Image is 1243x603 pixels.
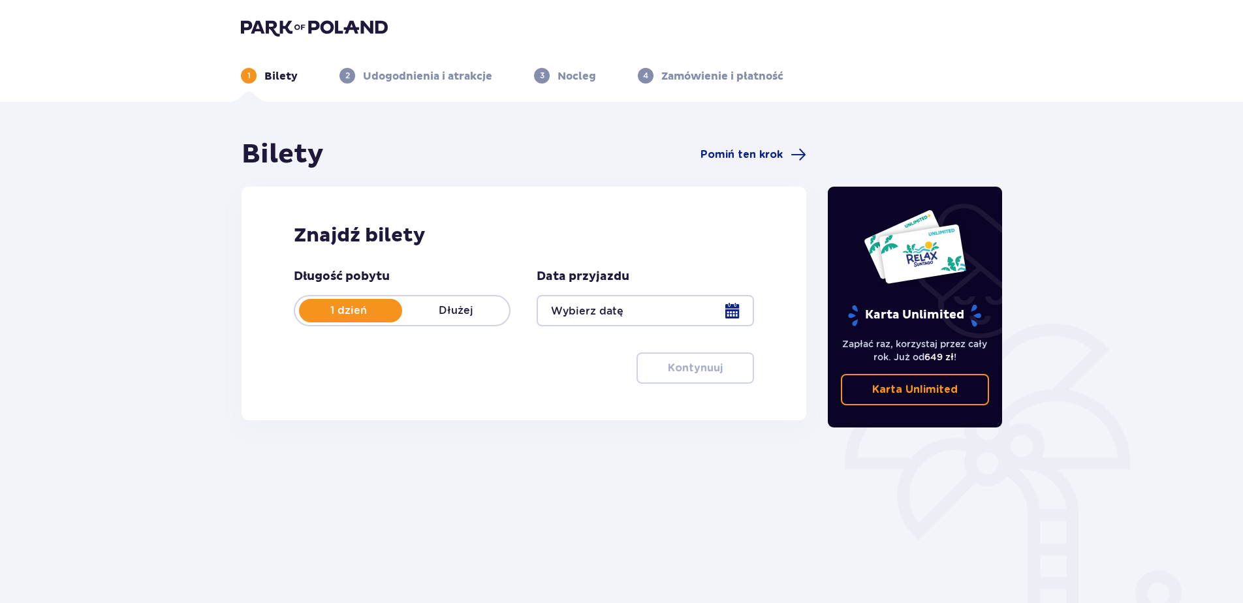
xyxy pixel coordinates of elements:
a: Pomiń ten krok [700,147,806,162]
div: 1Bilety [241,68,298,84]
p: 1 [247,70,251,82]
p: 4 [643,70,648,82]
p: Dłużej [402,303,509,318]
p: Karta Unlimited [847,304,983,327]
p: Karta Unlimited [872,382,958,397]
p: 2 [345,70,350,82]
img: Dwie karty całoroczne do Suntago z napisem 'UNLIMITED RELAX', na białym tle z tropikalnymi liśćmi... [863,209,967,285]
p: Zamówienie i płatność [661,69,783,84]
p: 1 dzień [295,303,402,318]
p: Kontynuuj [668,361,723,375]
p: Data przyjazdu [537,269,629,285]
div: 3Nocleg [534,68,596,84]
img: Park of Poland logo [241,18,388,37]
p: Bilety [264,69,298,84]
p: Długość pobytu [294,269,390,285]
span: Pomiń ten krok [700,147,783,162]
button: Kontynuuj [637,352,754,384]
div: 4Zamówienie i płatność [638,68,783,84]
p: Nocleg [558,69,596,84]
a: Karta Unlimited [841,374,990,405]
span: 649 zł [924,352,954,362]
h1: Bilety [242,138,324,171]
p: 3 [540,70,544,82]
h2: Znajdź bilety [294,223,754,248]
div: 2Udogodnienia i atrakcje [339,68,492,84]
p: Zapłać raz, korzystaj przez cały rok. Już od ! [841,337,990,363]
p: Udogodnienia i atrakcje [363,69,492,84]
